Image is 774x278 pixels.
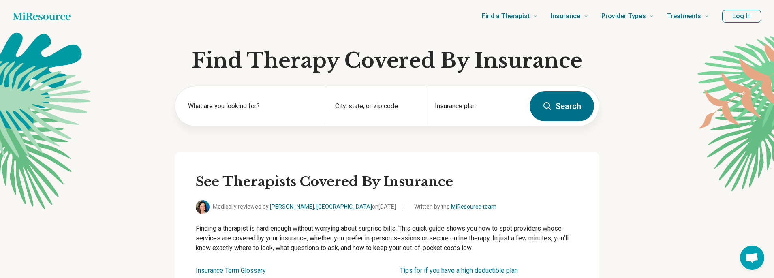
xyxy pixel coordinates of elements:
[13,8,71,24] a: Home page
[740,246,764,270] div: Open chat
[400,267,518,274] a: Tips for if you have a high deductible plan
[451,203,496,210] a: MiResource team
[667,11,701,22] span: Treatments
[530,91,594,121] button: Search
[175,49,599,73] h1: Find Therapy Covered By Insurance
[722,10,761,23] button: Log In
[414,203,496,211] span: Written by the
[482,11,530,22] span: Find a Therapist
[213,203,396,211] span: Medically reviewed by
[196,224,578,253] p: Finding a therapist is hard enough without worrying about surprise bills. This quick guide shows ...
[196,267,266,274] a: Insurance Term Glossary
[270,203,372,210] a: [PERSON_NAME], [GEOGRAPHIC_DATA]
[188,101,315,111] label: What are you looking for?
[601,11,646,22] span: Provider Types
[551,11,580,22] span: Insurance
[372,203,396,210] span: on [DATE]
[196,173,578,190] h2: See Therapists Covered By Insurance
